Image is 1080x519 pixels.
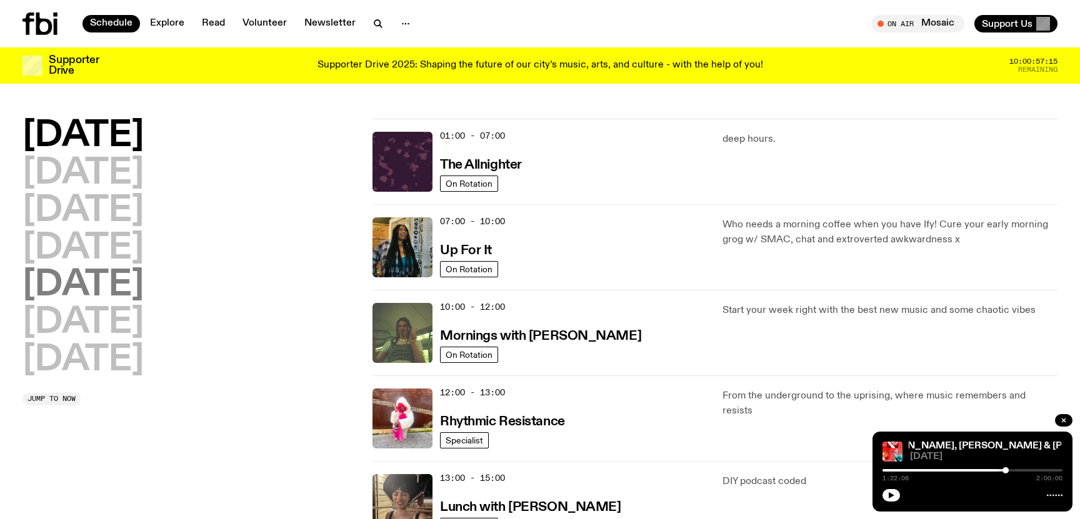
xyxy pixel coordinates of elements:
button: [DATE] [22,194,144,229]
span: 12:00 - 13:00 [440,387,505,398]
a: Newsletter [297,15,363,32]
a: The Allnighter [440,156,522,172]
span: Support Us [982,18,1032,29]
a: Mornings with [PERSON_NAME] [440,327,641,343]
span: 13:00 - 15:00 [440,472,505,484]
a: Up For It [440,242,492,257]
img: Ify - a Brown Skin girl with black braided twists, looking up to the side with her tongue stickin... [372,217,432,277]
span: On Rotation [446,179,492,188]
button: [DATE] [22,343,144,378]
p: Start your week right with the best new music and some chaotic vibes [722,303,1057,318]
img: Jim Kretschmer in a really cute outfit with cute braids, standing on a train holding up a peace s... [372,303,432,363]
a: On Rotation [440,347,498,363]
h3: Supporter Drive [49,55,99,76]
img: The cover image for this episode of The Playlist, featuring the title of the show as well as the ... [882,442,902,462]
span: Jump to now [27,395,76,402]
span: 2:00:00 [1036,475,1062,482]
a: Read [194,15,232,32]
button: [DATE] [22,156,144,191]
span: Specialist [446,435,483,445]
span: Remaining [1018,66,1057,73]
button: [DATE] [22,305,144,340]
p: Supporter Drive 2025: Shaping the future of our city’s music, arts, and culture - with the help o... [317,60,763,71]
h3: Mornings with [PERSON_NAME] [440,330,641,343]
p: From the underground to the uprising, where music remembers and resists [722,388,1057,418]
span: 01:00 - 07:00 [440,130,505,142]
span: 10:00 - 12:00 [440,301,505,313]
button: On AirMosaic [871,15,964,32]
span: 10:00:57:15 [1009,58,1057,65]
h3: Up For It [440,244,492,257]
a: Lunch with [PERSON_NAME] [440,498,621,514]
a: Explore [142,15,192,32]
span: [DATE] [910,452,1062,462]
p: deep hours. [722,132,1057,147]
button: Jump to now [22,393,81,405]
button: [DATE] [22,231,144,266]
img: Attu crouches on gravel in front of a brown wall. They are wearing a white fur coat with a hood, ... [372,388,432,448]
h3: Lunch with [PERSON_NAME] [440,501,621,514]
a: Schedule [82,15,140,32]
a: On Rotation [440,261,498,277]
a: Volunteer [235,15,294,32]
span: 1:22:06 [882,475,909,482]
button: [DATE] [22,268,144,303]
p: DIY podcast coded [722,474,1057,489]
a: Specialist [440,432,489,448]
h3: The Allnighter [440,159,522,172]
p: Who needs a morning coffee when you have Ify! Cure your early morning grog w/ SMAC, chat and extr... [722,217,1057,247]
span: On Rotation [446,264,492,274]
h3: Rhythmic Resistance [440,415,565,428]
span: On Rotation [446,350,492,359]
button: Support Us [974,15,1057,32]
a: Rhythmic Resistance [440,413,565,428]
span: 07:00 - 10:00 [440,215,505,227]
button: [DATE] [22,119,144,154]
a: On Rotation [440,175,498,192]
